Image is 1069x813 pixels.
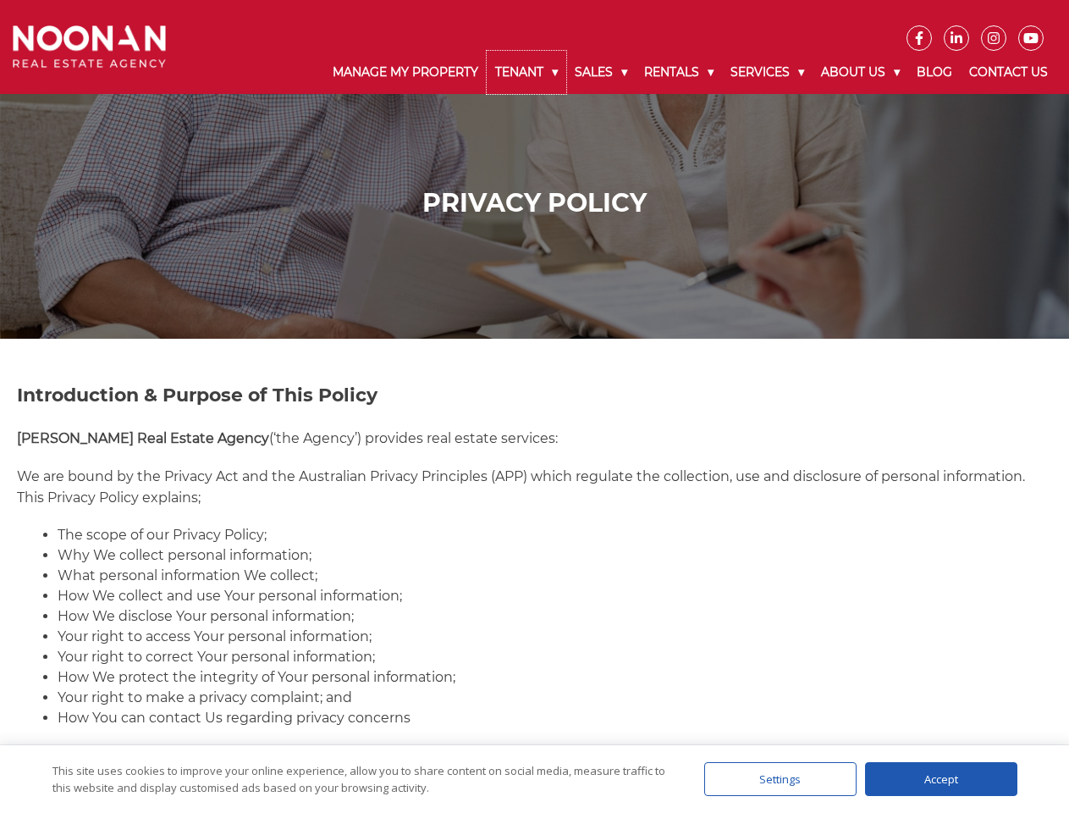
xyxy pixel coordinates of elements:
[636,51,722,94] a: Rentals
[58,708,1052,728] li: How You can contact Us regarding privacy concerns
[58,586,1052,606] li: How We collect and use Your personal information;
[58,525,1052,545] li: The scope of our Privacy Policy;
[58,688,1052,708] li: Your right to make a privacy complaint; and
[17,430,269,446] strong: [PERSON_NAME] Real Estate Agency
[961,51,1056,94] a: Contact Us
[487,51,566,94] a: Tenant
[58,647,1052,667] li: Your right to correct Your personal information;
[17,466,1052,508] p: We are bound by the Privacy Act and the Australian Privacy Principles (APP) which regulate the co...
[17,188,1052,218] h1: Privacy Policy
[58,627,1052,647] li: Your right to access Your personal information;
[58,667,1052,688] li: How We protect the integrity of Your personal information;
[722,51,813,94] a: Services
[58,566,1052,586] li: What personal information We collect;
[52,762,670,796] div: This site uses cookies to improve your online experience, allow you to share content on social me...
[908,51,961,94] a: Blog
[813,51,908,94] a: About Us
[865,762,1017,796] div: Accept
[58,545,1052,566] li: Why We collect personal information;
[704,762,857,796] div: Settings
[324,51,487,94] a: Manage My Property
[566,51,636,94] a: Sales
[13,25,166,68] img: Noonan Real Estate Agency
[58,606,1052,627] li: How We disclose Your personal information;
[17,428,1052,449] p: (‘the Agency’) provides real estate services:
[17,384,1052,406] h2: Introduction & Purpose of This Policy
